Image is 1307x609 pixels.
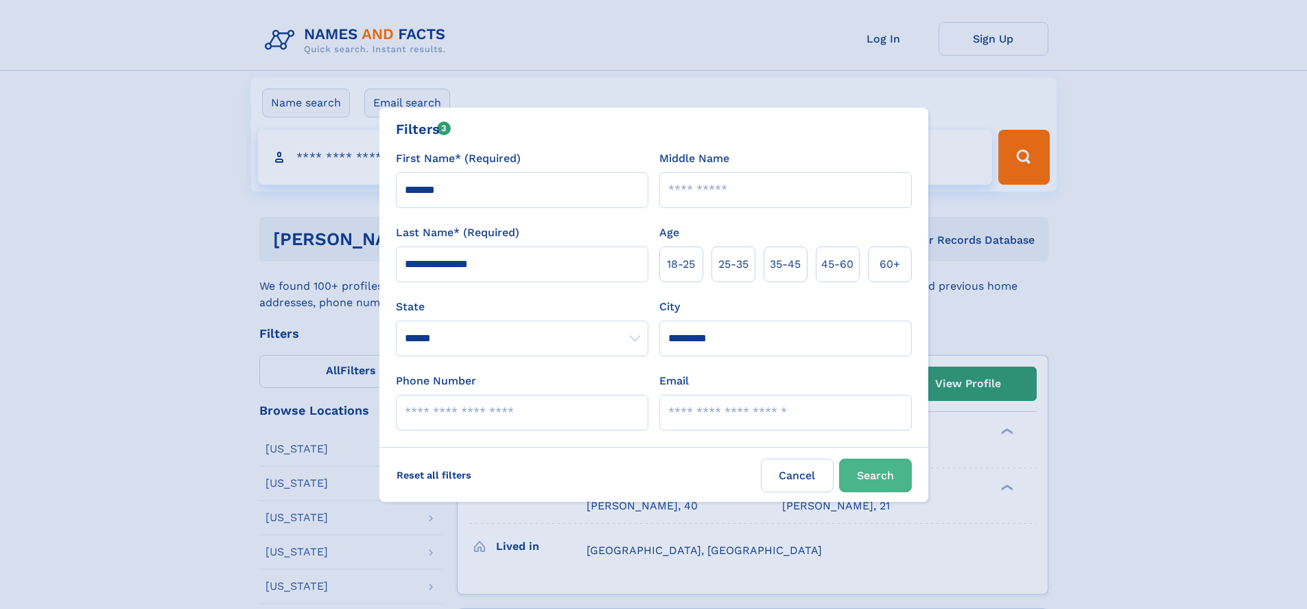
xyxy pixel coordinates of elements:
span: 25‑35 [718,256,749,273]
label: First Name* (Required) [396,150,521,167]
label: Middle Name [659,150,729,167]
label: Reset all filters [388,459,480,492]
span: 45‑60 [821,256,853,273]
label: Email [659,373,689,389]
label: Age [659,225,679,241]
div: Filters [396,119,451,139]
span: 60+ [880,256,900,273]
label: Last Name* (Required) [396,225,519,241]
span: 35‑45 [770,256,801,273]
label: City [659,299,680,315]
span: 18‑25 [667,256,695,273]
label: State [396,299,648,315]
label: Cancel [761,459,834,492]
button: Search [839,459,912,492]
label: Phone Number [396,373,476,389]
